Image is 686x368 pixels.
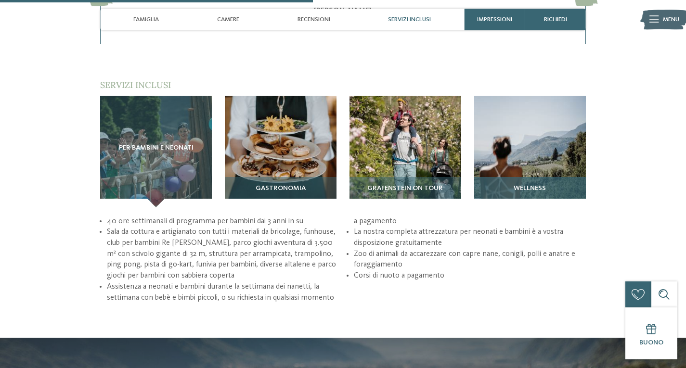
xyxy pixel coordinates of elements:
[354,227,586,248] li: La nostra completa attrezzatura per neonati e bambini è a vostra disposizione gratuitamente
[225,96,337,207] img: Il nostro family hotel a Merano e dintorni è perfetto per trascorrere giorni felici
[354,249,586,270] li: Zoo di animali da accarezzare con capre nane, conigli, polli e anatre e foraggiamento
[639,339,663,346] span: Buono
[477,16,512,23] span: Impressioni
[474,96,586,207] img: Il nostro family hotel a Merano e dintorni è perfetto per trascorrere giorni felici
[367,185,443,192] span: Grafenstein on tour
[100,79,171,90] span: Servizi inclusi
[354,270,586,281] li: Corsi di nuoto a pagamento
[256,185,306,192] span: Gastronomia
[133,16,159,23] span: Famiglia
[298,16,330,23] span: Recensioni
[349,96,461,207] img: Il nostro family hotel a Merano e dintorni è perfetto per trascorrere giorni felici
[314,7,372,15] span: [PERSON_NAME]
[625,307,677,359] a: Buono
[107,227,339,281] li: Sala da cottura e artigianato con tutti i materiali da bricolage, funhouse, club per bambini Re [...
[388,16,431,23] span: Servizi inclusi
[119,144,194,152] span: Per bambini e neonati
[217,16,239,23] span: Camere
[107,216,339,227] li: 40 ore settimanali di programma per bambini dai 3 anni in su
[514,185,546,192] span: Wellness
[544,16,567,23] span: richiedi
